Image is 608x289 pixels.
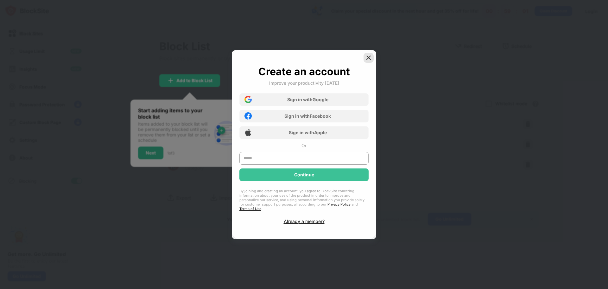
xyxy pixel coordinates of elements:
[287,97,328,102] div: Sign in with Google
[327,202,351,207] a: Privacy Policy
[239,207,261,211] a: Terms of Use
[239,189,369,211] div: By joining and creating an account, you agree to BlockSite collecting information about your use ...
[244,96,252,103] img: google-icon.png
[284,113,331,119] div: Sign in with Facebook
[244,112,252,120] img: facebook-icon.png
[294,172,314,177] div: Continue
[244,129,252,136] img: apple-icon.png
[284,219,325,224] div: Already a member?
[301,143,307,148] div: Or
[289,130,327,135] div: Sign in with Apple
[269,80,339,86] div: Improve your productivity [DATE]
[258,65,350,78] div: Create an account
